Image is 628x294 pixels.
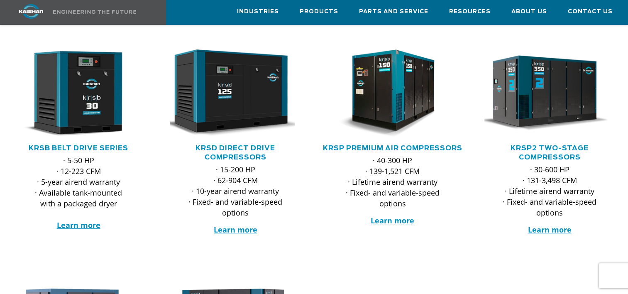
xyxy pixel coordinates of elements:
[478,49,609,137] img: krsp350
[568,7,613,17] span: Contact Us
[300,7,338,17] span: Products
[164,49,295,137] img: krsd125
[214,225,257,235] a: Learn more
[237,7,279,17] span: Industries
[30,155,127,230] p: · 5-50 HP · 12-223 CFM · 5-year airend warranty · Available tank-mounted with a packaged dryer
[511,145,589,161] a: KRSP2 Two-Stage Compressors
[511,7,547,17] span: About Us
[300,0,338,23] a: Products
[187,164,284,218] p: · 15-200 HP · 62-904 CFM · 10-year airend warranty · Fixed- and variable-speed options
[29,145,128,152] a: KRSB Belt Drive Series
[528,225,571,235] a: Learn more
[13,49,144,137] div: krsb30
[359,7,428,17] span: Parts and Service
[53,10,136,14] img: Engineering the future
[237,0,279,23] a: Industries
[371,216,414,225] a: Learn more
[449,0,491,23] a: Resources
[195,145,275,161] a: KRSD Direct Drive Compressors
[7,49,138,137] img: krsb30
[170,49,301,137] div: krsd125
[449,7,491,17] span: Resources
[359,0,428,23] a: Parts and Service
[57,220,100,230] a: Learn more
[327,49,458,137] div: krsp150
[344,155,441,209] p: · 40-300 HP · 139-1,521 CFM · Lifetime airend warranty · Fixed- and variable-speed options
[321,49,452,137] img: krsp150
[484,49,615,137] div: krsp350
[511,0,547,23] a: About Us
[501,164,598,218] p: · 30-600 HP · 131-3,498 CFM · Lifetime airend warranty · Fixed- and variable-speed options
[323,145,462,152] a: KRSP Premium Air Compressors
[568,0,613,23] a: Contact Us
